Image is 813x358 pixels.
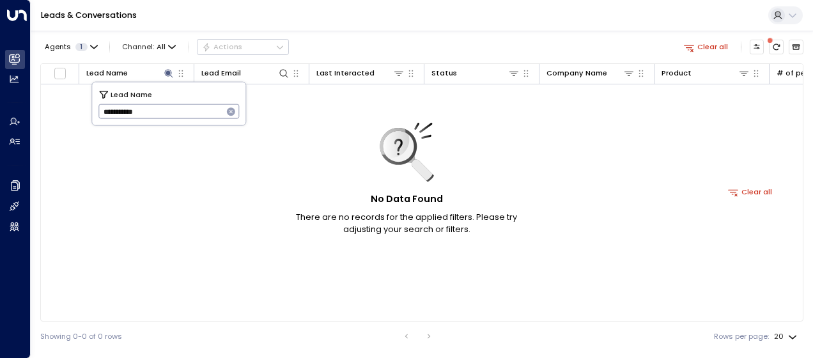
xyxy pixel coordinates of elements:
label: Rows per page: [714,331,769,342]
a: Leads & Conversations [41,10,137,20]
nav: pagination navigation [398,329,438,344]
h5: No Data Found [371,192,443,206]
span: There are new threads available. Refresh the grid to view the latest updates. [769,40,784,54]
button: Agents1 [40,40,101,54]
button: Clear all [724,185,777,199]
div: Status [431,67,457,79]
div: Lead Name [86,67,174,79]
div: Button group with a nested menu [197,39,289,54]
button: Channel:All [118,40,180,54]
div: Status [431,67,520,79]
button: Archived Leads [789,40,803,54]
div: Company Name [546,67,635,79]
div: Showing 0-0 of 0 rows [40,331,122,342]
div: 20 [774,329,800,345]
div: Actions [202,42,242,51]
span: 1 [75,43,88,51]
div: Lead Email [201,67,241,79]
button: Customize [750,40,764,54]
div: Product [662,67,692,79]
div: Product [662,67,750,79]
div: Last Interacted [316,67,375,79]
button: Actions [197,39,289,54]
button: Clear all [679,40,732,54]
div: Company Name [546,67,607,79]
span: Lead Name [111,88,152,100]
span: Channel: [118,40,180,54]
span: Toggle select all [54,67,66,80]
span: Agents [45,43,71,51]
p: There are no records for the applied filters. Please try adjusting your search or filters. [279,211,534,235]
div: Last Interacted [316,67,405,79]
span: All [157,43,166,51]
div: Lead Email [201,67,290,79]
div: Lead Name [86,67,128,79]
